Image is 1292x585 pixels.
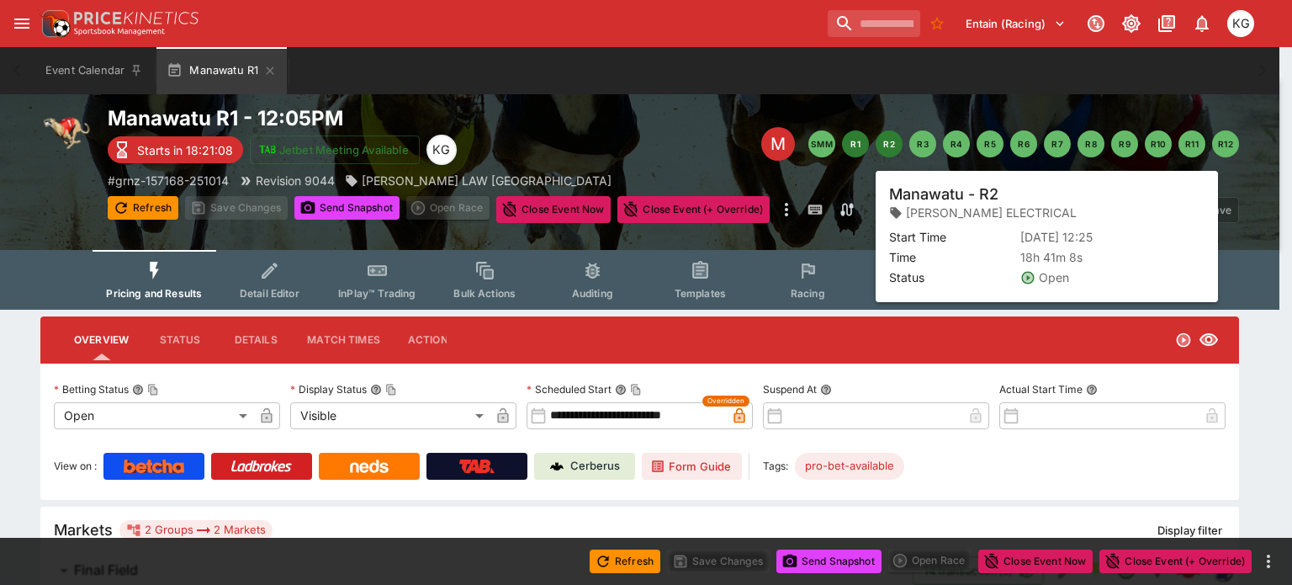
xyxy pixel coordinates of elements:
[550,460,564,473] img: Cerberus
[795,453,904,480] div: Betting Target: cerberus
[1227,10,1254,37] div: Kevin Gutschlag
[1044,130,1071,157] button: R7
[1111,130,1138,157] button: R9
[675,287,726,300] span: Templates
[259,141,276,158] img: jetbet-logo.svg
[108,196,178,220] button: Refresh
[909,130,936,157] button: R3
[808,130,1239,157] nav: pagination navigation
[230,460,292,473] img: Ladbrokes
[74,28,165,35] img: Sportsbook Management
[977,130,1003,157] button: R5
[1099,550,1252,573] button: Close Event (+ Override)
[978,550,1093,573] button: Close Event Now
[987,287,1060,300] span: Related Events
[147,384,159,396] button: Copy To Clipboard
[142,320,218,360] button: Status
[1175,332,1192,348] svg: Open
[1178,201,1231,219] p: Auto-Save
[1010,130,1037,157] button: R6
[1212,130,1239,157] button: R12
[1199,330,1219,350] svg: Visible
[791,287,825,300] span: Racing
[527,382,612,396] p: Scheduled Start
[776,196,797,223] button: more
[1178,130,1205,157] button: R11
[763,453,788,480] label: Tags:
[642,453,742,480] a: Form Guide
[362,172,612,189] p: [PERSON_NAME] LAW [GEOGRAPHIC_DATA]
[1187,8,1217,39] button: Notifications
[924,10,950,37] button: No Bookmarks
[763,382,817,396] p: Suspend At
[385,384,397,396] button: Copy To Clipboard
[54,520,113,540] h5: Markets
[93,250,1186,310] div: Event type filters
[943,130,970,157] button: R4
[35,47,153,94] button: Event Calendar
[956,10,1076,37] button: Select Tenant
[294,196,400,220] button: Send Snapshot
[496,196,611,223] button: Close Event Now
[294,320,394,360] button: Match Times
[54,382,129,396] p: Betting Status
[218,320,294,360] button: Details
[290,402,490,429] div: Visible
[74,12,199,24] img: PriceKinetics
[1145,130,1172,157] button: R10
[884,287,947,300] span: Popular Bets
[1081,8,1111,39] button: Connected to PK
[842,130,869,157] button: R1
[1258,551,1279,572] button: more
[7,8,37,39] button: open drawer
[1020,201,1066,219] p: Overtype
[1116,8,1146,39] button: Toggle light/dark mode
[240,287,299,300] span: Detail Editor
[1152,8,1182,39] button: Documentation
[137,141,233,159] p: Starts in 18:21:08
[999,382,1083,396] p: Actual Start Time
[350,460,388,473] img: Neds
[1078,130,1104,157] button: R8
[290,382,367,396] p: Display Status
[1222,5,1259,42] button: Kevin Gutschlag
[572,287,613,300] span: Auditing
[156,47,287,94] button: Manawatu R1
[459,460,495,473] img: TabNZ
[617,196,770,223] button: Close Event (+ Override)
[37,7,71,40] img: PriceKinetics Logo
[876,130,903,157] button: R2
[124,460,184,473] img: Betcha
[108,105,674,131] h2: Copy To Clipboard
[250,136,420,164] button: Jetbet Meeting Available
[707,396,744,407] span: Overridden
[795,458,904,475] span: pro-bet-available
[1147,517,1232,544] button: Display filter
[345,172,612,189] div: MOORE LAW PALMERSTON NORTH
[108,172,229,189] p: Copy To Clipboard
[453,287,516,300] span: Bulk Actions
[776,550,882,573] button: Send Snapshot
[256,172,335,189] p: Revision 9044
[761,127,795,161] div: Edit Meeting
[993,197,1239,223] div: Start From
[570,458,620,475] p: Cerberus
[61,320,142,360] button: Overview
[888,549,972,572] div: split button
[54,453,97,480] label: View on :
[126,520,266,540] div: 2 Groups 2 Markets
[394,320,469,360] button: Actions
[590,550,660,573] button: Refresh
[1090,287,1173,300] span: System Controls
[426,135,457,165] div: Kevin Gutschlag
[106,287,202,300] span: Pricing and Results
[828,10,920,37] input: search
[40,105,94,159] img: greyhound_racing.png
[338,287,416,300] span: InPlay™ Trading
[54,402,253,429] div: Open
[1100,201,1143,219] p: Override
[406,196,490,220] div: split button
[630,384,642,396] button: Copy To Clipboard
[808,130,835,157] button: SMM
